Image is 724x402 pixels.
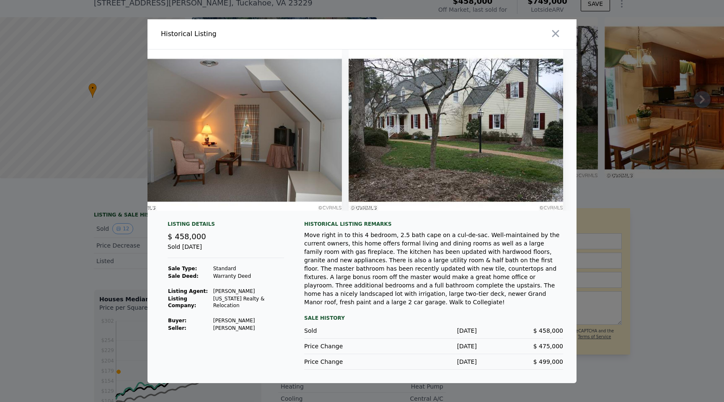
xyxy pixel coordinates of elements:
[213,295,284,309] td: [US_STATE] Realty & Relocation
[213,287,284,295] td: [PERSON_NAME]
[168,325,186,331] strong: Seller :
[127,50,342,211] img: Property Img
[533,358,563,365] span: $ 499,000
[168,221,284,231] div: Listing Details
[161,29,359,39] div: Historical Listing
[168,232,206,241] span: $ 458,000
[168,266,197,271] strong: Sale Type:
[213,265,284,272] td: Standard
[304,326,390,335] div: Sold
[168,243,284,258] div: Sold [DATE]
[213,272,284,280] td: Warranty Deed
[304,358,390,366] div: Price Change
[349,50,563,211] img: Property Img
[304,221,563,227] div: Historical Listing remarks
[304,342,390,350] div: Price Change
[390,326,477,335] div: [DATE]
[168,273,199,279] strong: Sale Deed:
[533,327,563,334] span: $ 458,000
[390,358,477,366] div: [DATE]
[168,288,208,294] strong: Listing Agent:
[168,296,196,308] strong: Listing Company:
[168,318,186,324] strong: Buyer :
[213,324,284,332] td: [PERSON_NAME]
[213,317,284,324] td: [PERSON_NAME]
[304,313,563,323] div: Sale History
[390,342,477,350] div: [DATE]
[304,231,563,306] div: Move right in to this 4 bedroom, 2.5 bath cape on a cul-de-sac. Well-maintained by the current ow...
[533,343,563,350] span: $ 475,000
